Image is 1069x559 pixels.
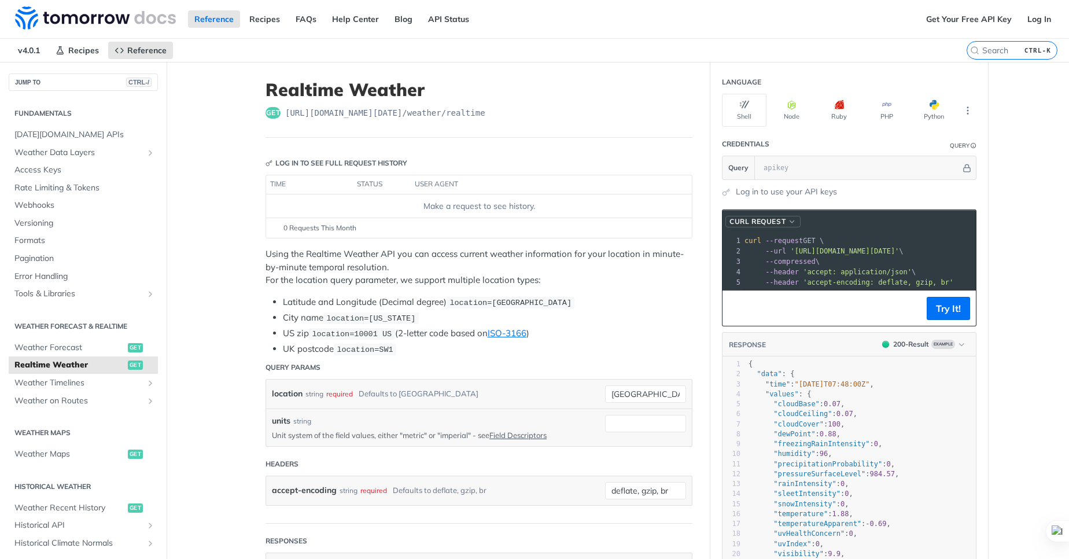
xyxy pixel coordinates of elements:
[744,268,916,276] span: \
[14,377,143,389] span: Weather Timelines
[828,420,841,428] span: 100
[749,490,853,498] span: : ,
[14,129,155,141] span: [DATE][DOMAIN_NAME] APIs
[9,535,158,552] a: Historical Climate NormalsShow subpages for Historical Climate Normals
[14,288,143,300] span: Tools & Libraries
[722,139,769,149] div: Credentials
[14,342,125,354] span: Weather Forecast
[723,509,740,519] div: 16
[9,179,158,197] a: Rate Limiting & Tokens
[293,416,311,426] div: string
[970,46,979,55] svg: Search
[723,529,740,539] div: 18
[1021,10,1057,28] a: Log In
[722,94,766,127] button: Shell
[749,500,849,508] span: : ,
[283,343,692,356] li: UK postcode
[728,163,749,173] span: Query
[411,175,669,194] th: user agent
[9,268,158,285] a: Error Handling
[9,197,158,214] a: Webhooks
[803,268,912,276] span: 'accept: application/json'
[749,440,882,448] span: : ,
[828,550,841,558] span: 9.9
[188,10,240,28] a: Reference
[723,236,742,246] div: 1
[723,399,740,409] div: 5
[326,385,353,402] div: required
[773,480,836,488] span: "rainIntensity"
[15,6,176,30] img: Tomorrow.io Weather API Docs
[832,510,849,518] span: 1.88
[9,321,158,332] h2: Weather Forecast & realtime
[9,428,158,438] h2: Weather Maps
[773,550,824,558] span: "visibility"
[9,232,158,249] a: Formats
[14,200,155,211] span: Webhooks
[927,297,970,320] button: Try It!
[931,340,955,349] span: Example
[422,10,475,28] a: API Status
[765,390,799,398] span: "values"
[146,289,155,299] button: Show subpages for Tools & Libraries
[723,449,740,459] div: 10
[723,156,755,179] button: Query
[723,246,742,256] div: 2
[882,341,889,348] span: 200
[749,529,857,538] span: : ,
[744,237,824,245] span: GET \
[14,253,155,264] span: Pagination
[820,430,836,438] span: 0.88
[773,510,828,518] span: "temperature"
[963,105,973,116] svg: More ellipsis
[266,79,692,100] h1: Realtime Weather
[449,299,572,307] span: location=[GEOGRAPHIC_DATA]
[824,400,841,408] span: 0.07
[959,102,976,119] button: More Languages
[769,94,814,127] button: Node
[9,215,158,232] a: Versioning
[14,395,143,407] span: Weather on Routes
[744,247,904,255] span: \
[728,300,744,317] button: Copy to clipboard
[893,339,929,350] div: 200 - Result
[128,450,143,459] span: get
[757,370,782,378] span: "data"
[127,45,167,56] span: Reference
[266,160,272,167] svg: Key
[489,431,547,440] a: Field Descriptors
[723,267,742,277] div: 4
[749,370,795,378] span: : {
[14,359,125,371] span: Realtime Weather
[393,482,486,499] div: Defaults to deflate, gzip, br
[305,385,323,402] div: string
[744,258,820,266] span: \
[272,482,337,499] label: accept-encoding
[841,500,845,508] span: 0
[14,271,155,282] span: Error Handling
[773,540,811,548] span: "uvIndex"
[723,479,740,489] div: 13
[816,540,820,548] span: 0
[749,520,891,528] span: : ,
[283,311,692,325] li: City name
[9,356,158,374] a: Realtime Weatherget
[266,459,298,469] div: Headers
[9,126,158,144] a: [DATE][DOMAIN_NAME] APIs
[749,360,753,368] span: {
[817,94,861,127] button: Ruby
[14,164,155,176] span: Access Keys
[723,459,740,469] div: 11
[773,400,819,408] span: "cloudBase"
[765,268,799,276] span: --header
[14,147,143,159] span: Weather Data Layers
[773,520,861,528] span: "temperatureApparent"
[749,480,849,488] span: : ,
[723,549,740,559] div: 20
[1022,45,1054,56] kbd: CTRL-K
[9,73,158,91] button: JUMP TOCTRL-/
[128,343,143,352] span: get
[749,460,895,468] span: : ,
[283,327,692,340] li: US zip (2-letter code based on )
[765,278,799,286] span: --header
